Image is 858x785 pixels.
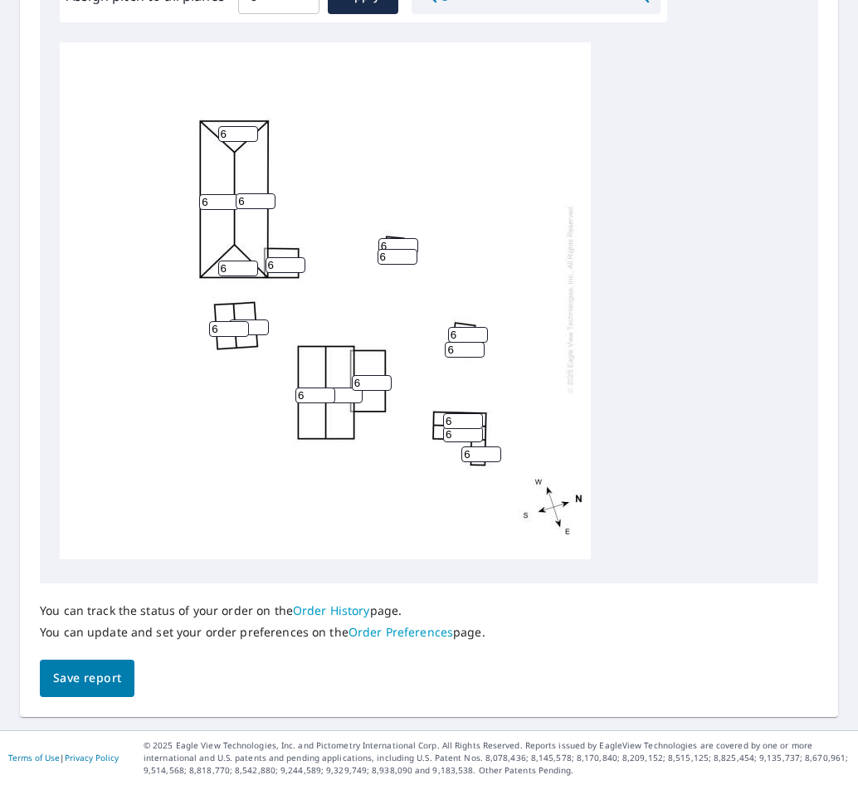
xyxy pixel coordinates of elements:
[53,668,121,689] span: Save report
[40,625,485,640] p: You can update and set your order preferences on the page.
[40,603,485,618] p: You can track the status of your order on the page.
[144,739,850,777] p: © 2025 Eagle View Technologies, Inc. and Pictometry International Corp. All Rights Reserved. Repo...
[8,753,119,763] p: |
[40,660,134,697] button: Save report
[349,624,453,640] a: Order Preferences
[8,752,60,763] a: Terms of Use
[293,602,370,618] a: Order History
[65,752,119,763] a: Privacy Policy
